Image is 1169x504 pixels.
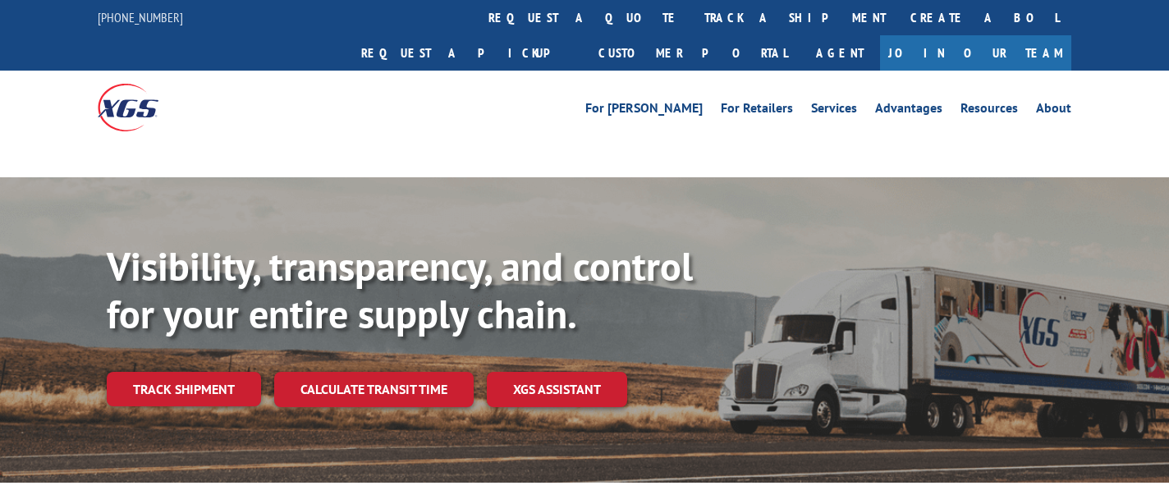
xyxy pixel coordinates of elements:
[960,102,1018,120] a: Resources
[880,35,1071,71] a: Join Our Team
[586,35,800,71] a: Customer Portal
[274,372,474,407] a: Calculate transit time
[107,372,261,406] a: Track shipment
[721,102,793,120] a: For Retailers
[107,241,693,339] b: Visibility, transparency, and control for your entire supply chain.
[875,102,942,120] a: Advantages
[1036,102,1071,120] a: About
[487,372,627,407] a: XGS ASSISTANT
[585,102,703,120] a: For [PERSON_NAME]
[800,35,880,71] a: Agent
[811,102,857,120] a: Services
[349,35,586,71] a: Request a pickup
[98,9,183,25] a: [PHONE_NUMBER]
